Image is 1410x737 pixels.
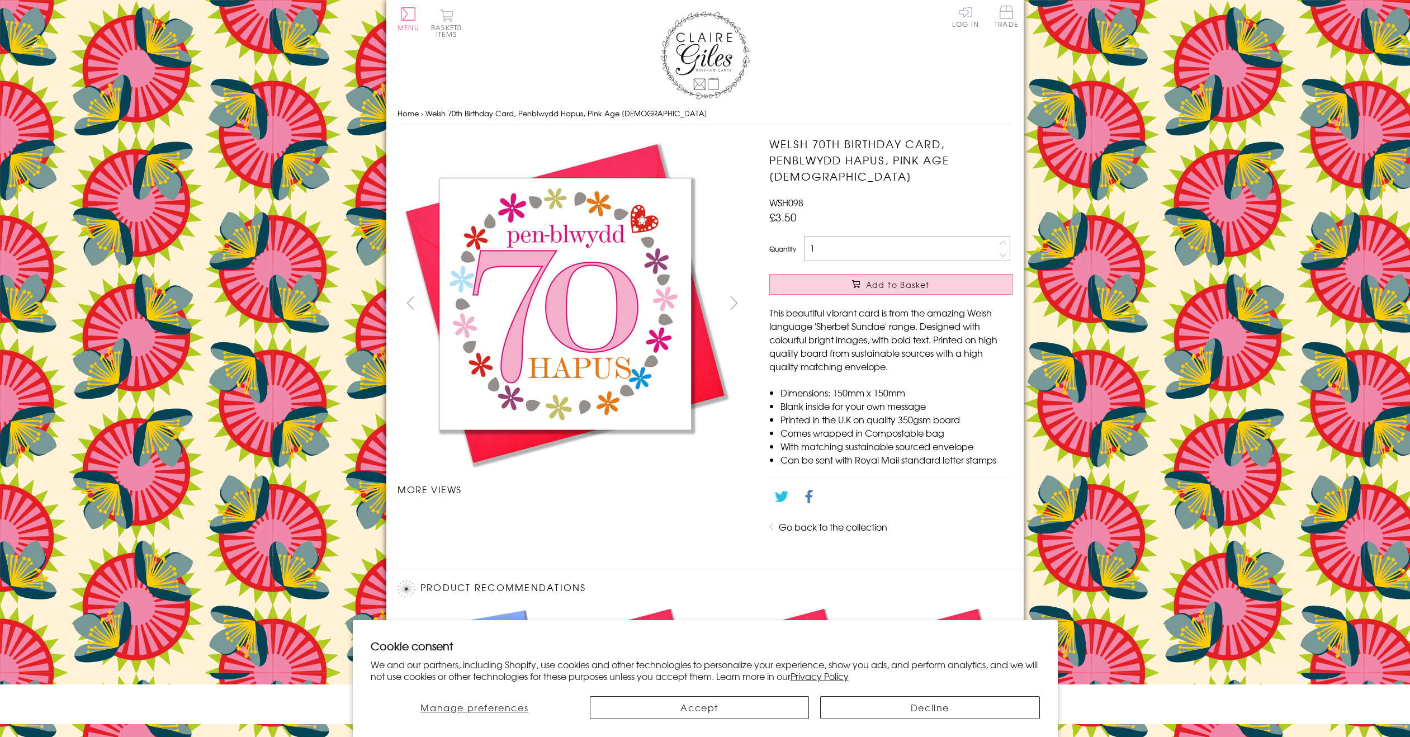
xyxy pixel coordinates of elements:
span: › [421,108,423,119]
li: Carousel Page 2 [485,507,572,532]
a: Privacy Policy [791,669,849,683]
button: Accept [590,696,809,719]
a: Log In [952,6,979,27]
a: Home [398,108,419,119]
p: This beautiful vibrant card is from the amazing Welsh language 'Sherbet Sundae' range. Designed w... [769,306,1012,373]
img: Claire Giles Greetings Cards [660,11,750,100]
span: Add to Basket [866,279,930,290]
h1: Welsh 70th Birthday Card, Penblwydd Hapus, Pink Age [DEMOGRAPHIC_DATA] [769,136,1012,184]
h3: More views [398,483,747,496]
li: Carousel Page 1 (Current Slide) [398,507,485,532]
img: Welsh 70th Birthday Card, Penblwydd Hapus, Pink Age 70 [398,136,733,471]
span: Manage preferences [420,701,528,714]
span: £3.50 [769,209,797,225]
button: Add to Basket [769,274,1012,295]
li: With matching sustainable sourced envelope [780,440,1012,453]
span: Welsh 70th Birthday Card, Penblwydd Hapus, Pink Age [DEMOGRAPHIC_DATA] [425,108,707,119]
li: Blank inside for your own message [780,399,1012,413]
a: Trade [995,6,1018,30]
button: Basket0 items [431,9,462,37]
ul: Carousel Pagination [398,507,747,532]
h2: Cookie consent [371,638,1040,654]
li: Dimensions: 150mm x 150mm [780,386,1012,399]
li: Comes wrapped in Compostable bag [780,426,1012,440]
span: WSH098 [769,196,803,209]
span: 0 items [436,22,462,39]
p: We and our partners, including Shopify, use cookies and other technologies to personalize your ex... [371,659,1040,682]
h2: Product recommendations [398,580,1012,597]
button: next [722,290,747,315]
li: Can be sent with Royal Mail standard letter stamps [780,453,1012,466]
button: Menu [398,7,419,31]
span: Menu [398,22,419,32]
button: Decline [820,696,1039,719]
label: Quantity [769,244,796,254]
button: Manage preferences [371,696,579,719]
button: prev [398,290,423,315]
li: Printed in the U.K on quality 350gsm board [780,413,1012,426]
a: Go back to the collection [779,520,887,533]
nav: breadcrumbs [398,102,1012,125]
span: Trade [995,6,1018,27]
